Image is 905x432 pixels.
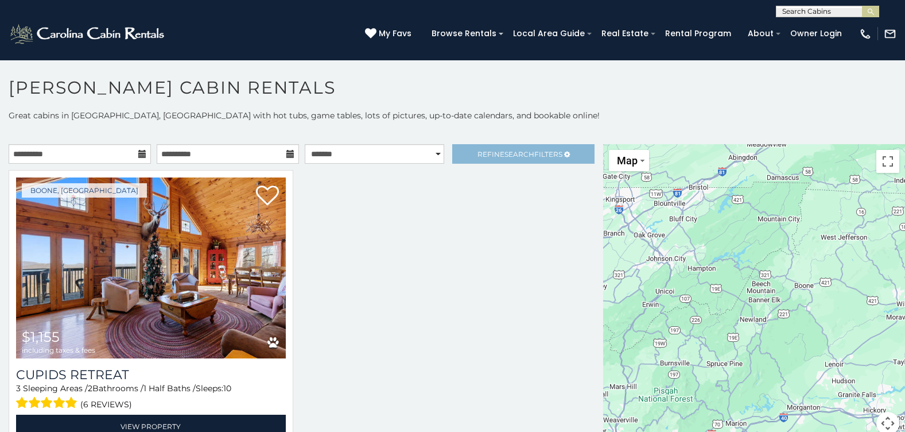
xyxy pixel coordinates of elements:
button: Change map style [609,150,649,171]
span: Search [504,150,534,159]
span: $1,155 [22,329,60,345]
span: 3 [16,383,21,394]
span: (6 reviews) [80,397,132,412]
a: My Favs [365,28,414,40]
span: 2 [88,383,92,394]
a: About [742,25,779,43]
a: Real Estate [596,25,654,43]
a: Cupids Retreat [16,367,286,383]
a: Cupids Retreat $1,155 including taxes & fees [16,178,286,358]
a: Browse Rentals [426,25,502,43]
img: mail-regular-white.png [884,28,896,40]
a: Rental Program [659,25,737,43]
img: White-1-2.png [9,22,168,45]
a: Add to favorites [256,184,279,209]
span: including taxes & fees [22,346,95,354]
img: Cupids Retreat [16,178,286,358]
span: My Favs [379,28,411,40]
button: Toggle fullscreen view [876,150,899,173]
a: Local Area Guide [507,25,591,43]
span: Refine Filters [477,150,562,159]
a: RefineSearchFilters [452,144,595,164]
span: Map [617,155,638,167]
div: Sleeping Areas / Bathrooms / Sleeps: [16,383,286,412]
a: Boone, [GEOGRAPHIC_DATA] [22,183,147,198]
img: phone-regular-white.png [859,28,872,40]
span: 10 [223,383,231,394]
a: Owner Login [784,25,848,43]
span: 1 Half Baths / [143,383,196,394]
